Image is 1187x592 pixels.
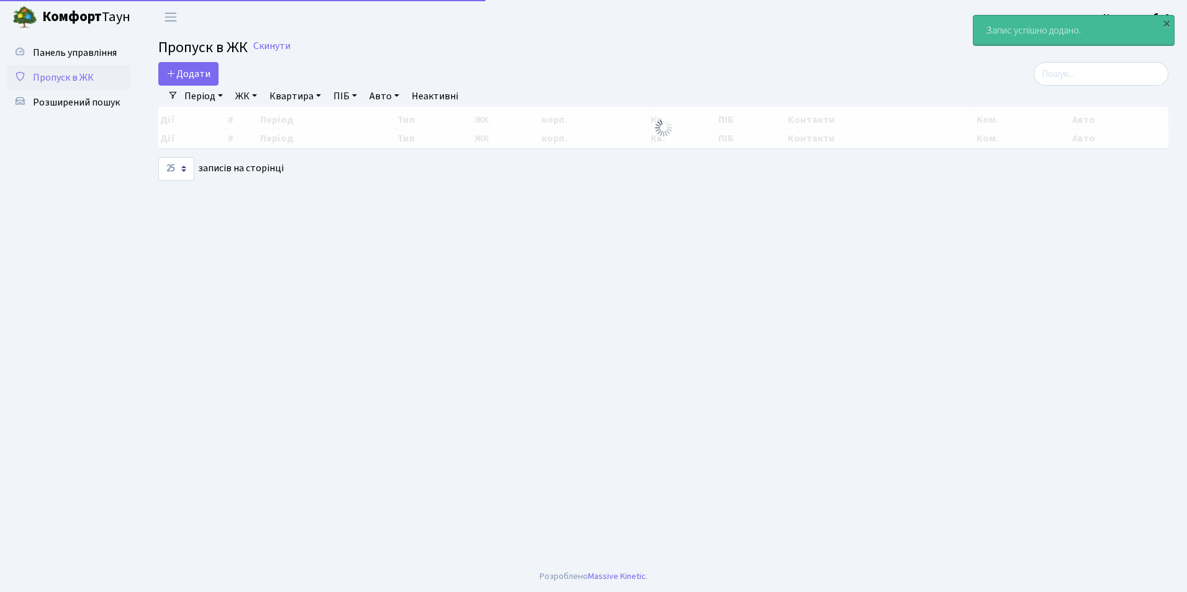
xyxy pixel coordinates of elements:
[973,16,1174,45] div: Запис успішно додано.
[1160,17,1173,29] div: ×
[1103,10,1172,25] a: Консьєрж б. 4.
[539,570,648,583] div: Розроблено .
[179,86,228,107] a: Період
[158,157,194,181] select: записів на сторінці
[33,46,117,60] span: Панель управління
[158,157,284,181] label: записів на сторінці
[33,96,120,109] span: Розширений пошук
[166,67,210,81] span: Додати
[253,40,291,52] a: Скинути
[230,86,262,107] a: ЖК
[42,7,130,28] span: Таун
[6,40,130,65] a: Панель управління
[1103,11,1172,24] b: Консьєрж б. 4.
[364,86,404,107] a: Авто
[42,7,102,27] b: Комфорт
[12,5,37,30] img: logo.png
[328,86,362,107] a: ПІБ
[654,118,674,138] img: Обробка...
[588,570,646,583] a: Massive Kinetic
[33,71,94,84] span: Пропуск в ЖК
[264,86,326,107] a: Квартира
[155,7,186,27] button: Переключити навігацію
[407,86,463,107] a: Неактивні
[158,62,219,86] a: Додати
[158,37,248,58] span: Пропуск в ЖК
[6,90,130,115] a: Розширений пошук
[1034,62,1168,86] input: Пошук...
[6,65,130,90] a: Пропуск в ЖК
